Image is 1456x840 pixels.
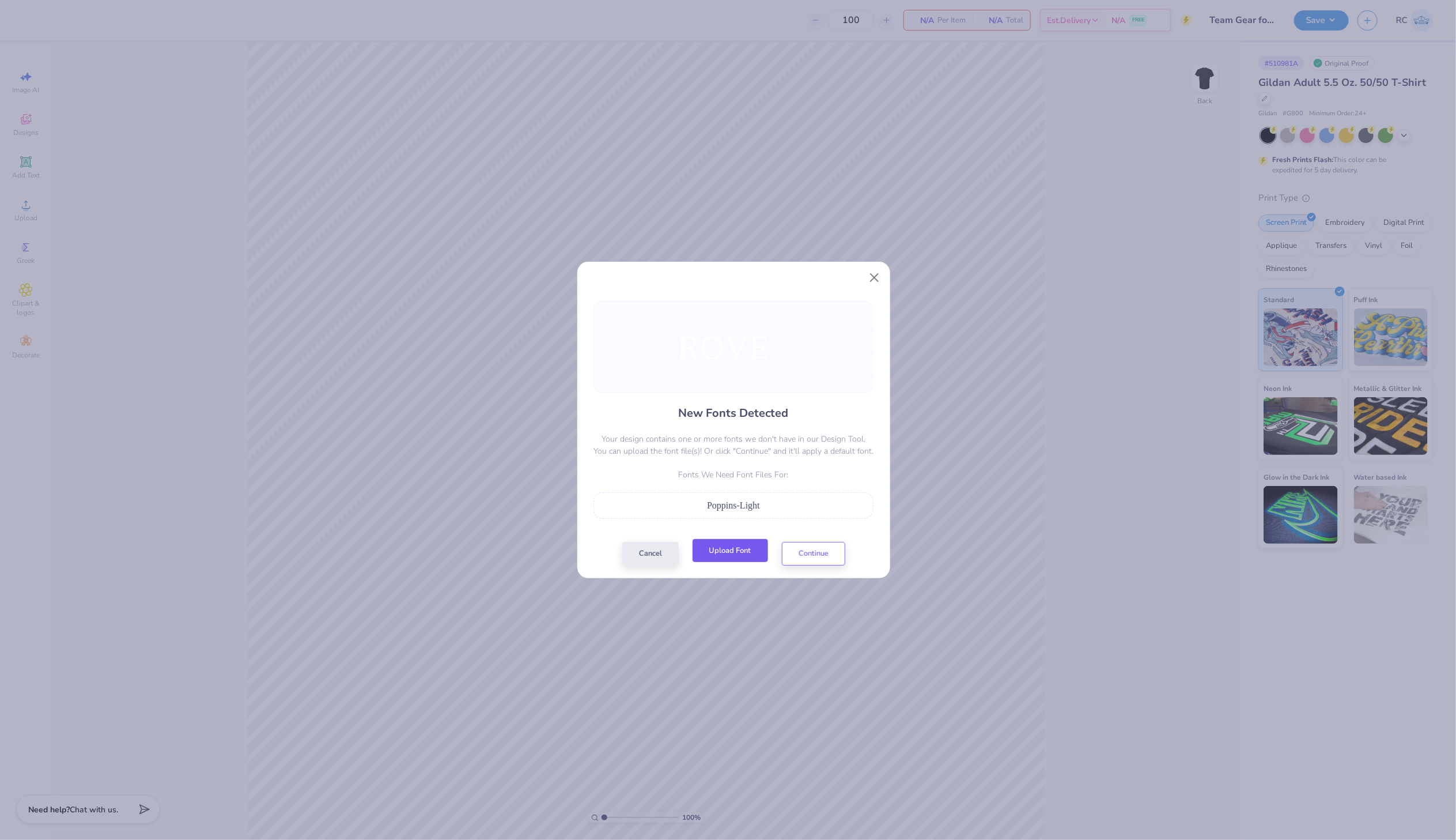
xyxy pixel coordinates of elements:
button: Close [863,267,885,289]
p: Your design contains one or more fonts we don't have in our Design Tool. You can upload the font ... [593,433,873,457]
span: Poppins-Light [707,500,760,510]
button: Upload Font [693,539,768,563]
h4: New Fonts Detected [679,405,789,421]
button: Continue [782,542,845,566]
button: Cancel [622,542,679,566]
p: Fonts We Need Font Files For: [593,469,873,481]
